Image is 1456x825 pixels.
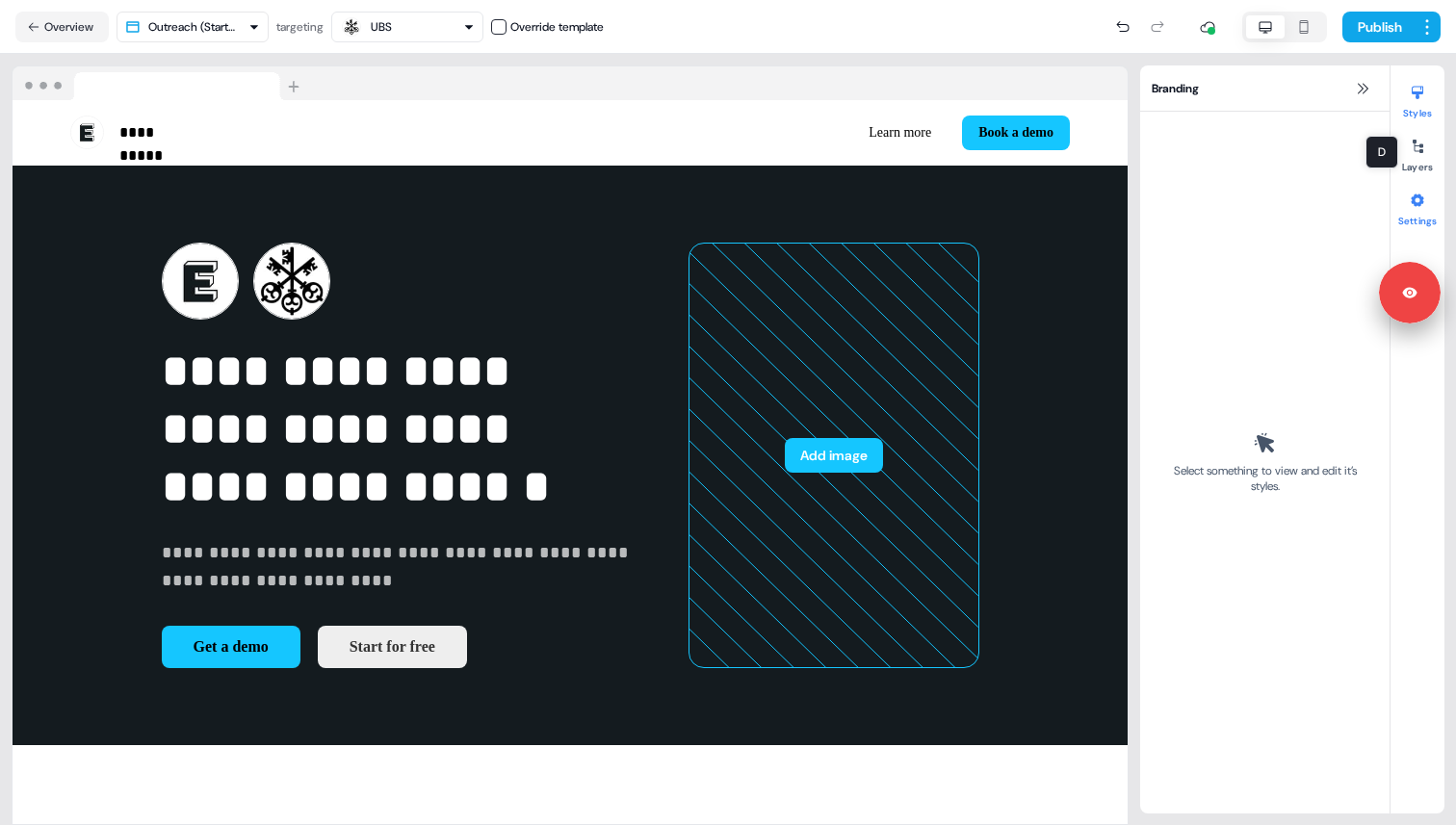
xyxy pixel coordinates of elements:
button: Overview [15,12,109,42]
button: Learn more [853,116,947,150]
button: UBS [331,12,483,42]
div: Override template [510,17,604,37]
button: Get a demo [162,626,300,668]
div: UBS [371,17,392,37]
div: Outreach (Starter) [148,17,241,37]
div: Select something to view and edit it’s styles. [1167,463,1363,494]
div: Branding [1140,65,1390,112]
div: D [1365,136,1398,168]
img: Browser topbar [13,66,308,101]
div: targeting [276,17,324,37]
button: Layers [1391,131,1444,173]
div: Get a demoStart for free [162,626,635,668]
button: Add image [785,438,883,473]
button: Publish [1342,12,1414,42]
button: Book a demo [962,116,1070,150]
div: Add image [689,243,979,669]
button: Start for free [318,626,467,668]
button: Styles [1391,77,1444,119]
div: Learn moreBook a demo [578,116,1070,150]
button: Settings [1391,185,1444,227]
